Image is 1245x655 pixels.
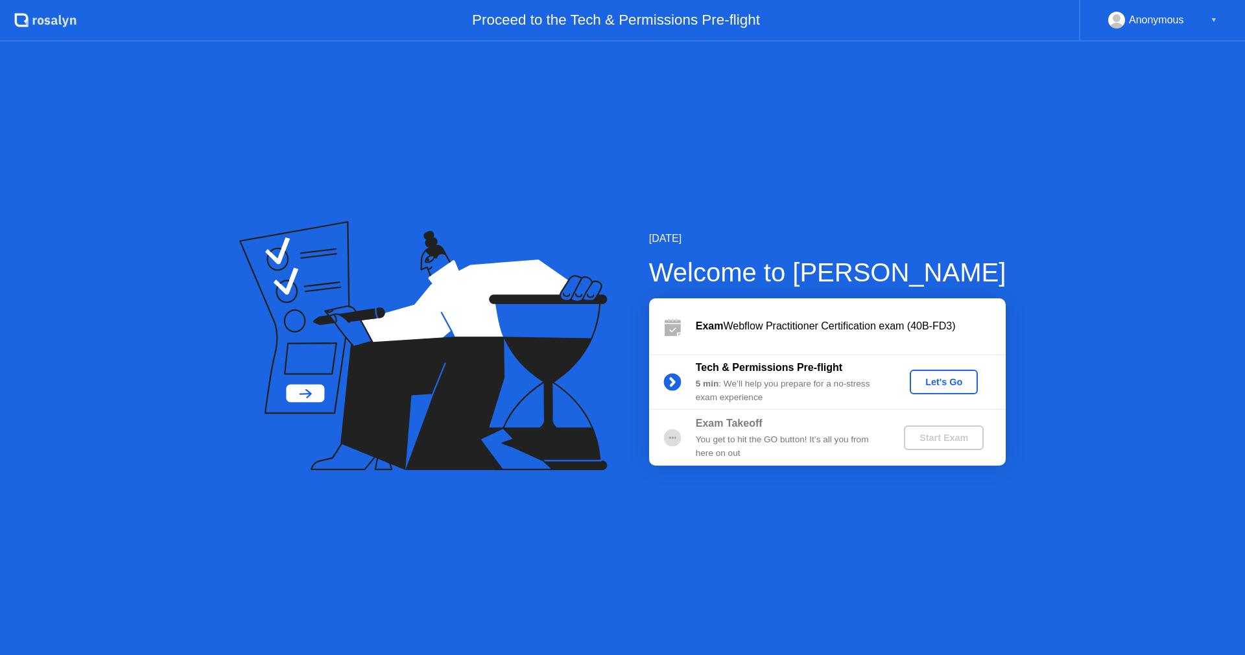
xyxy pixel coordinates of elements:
button: Let's Go [910,370,978,394]
button: Start Exam [904,425,984,450]
div: You get to hit the GO button! It’s all you from here on out [696,433,883,460]
div: ▼ [1211,12,1217,29]
div: [DATE] [649,231,1006,246]
div: Let's Go [915,377,973,387]
div: Start Exam [909,433,978,443]
b: 5 min [696,379,719,388]
b: Tech & Permissions Pre-flight [696,362,842,373]
div: : We’ll help you prepare for a no-stress exam experience [696,377,883,404]
div: Anonymous [1129,12,1184,29]
div: Webflow Practitioner Certification exam (40B-FD3) [696,318,1006,334]
b: Exam Takeoff [696,418,763,429]
b: Exam [696,320,724,331]
div: Welcome to [PERSON_NAME] [649,253,1006,292]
